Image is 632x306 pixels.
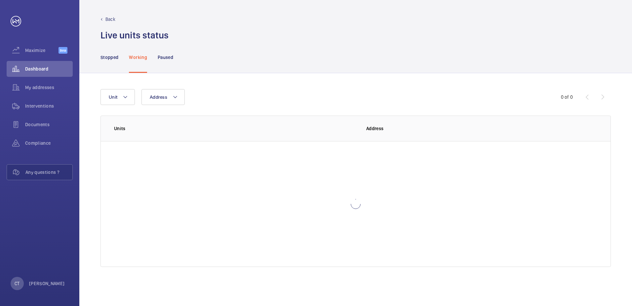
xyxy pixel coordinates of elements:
p: Paused [158,54,173,61]
span: Maximize [25,47,59,54]
p: CT [15,280,20,287]
span: Beta [59,47,67,54]
p: Working [129,54,147,61]
p: Address [366,125,597,132]
div: 0 of 0 [561,94,573,100]
span: Address [150,94,167,100]
span: Dashboard [25,66,73,72]
p: [PERSON_NAME] [29,280,65,287]
h1: Live units status [100,29,169,41]
button: Unit [100,89,135,105]
span: Compliance [25,140,73,146]
p: Back [105,16,115,23]
span: Documents [25,121,73,128]
span: Any questions ? [25,169,72,176]
span: Interventions [25,103,73,109]
span: My addresses [25,84,73,91]
button: Address [141,89,185,105]
p: Units [114,125,356,132]
span: Unit [109,94,117,100]
p: Stopped [100,54,118,61]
